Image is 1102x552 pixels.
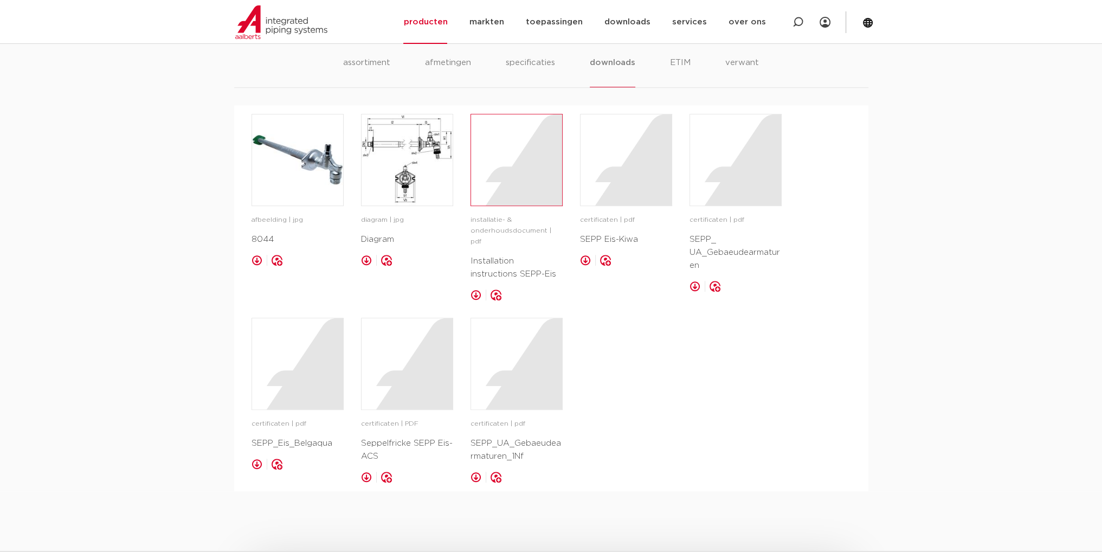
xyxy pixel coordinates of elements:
[361,419,453,429] p: certificaten | PDF
[725,56,759,87] li: verwant
[471,437,563,463] p: SEPP_UA_Gebaeudearmaturen_1Nf
[362,114,453,206] img: image for Diagram
[471,419,563,429] p: certificaten | pdf
[252,419,344,429] p: certificaten | pdf
[689,233,782,272] p: SEPP_ UA_Gebaeudearmaturen
[361,215,453,226] p: diagram | jpg
[343,56,390,87] li: assortiment
[361,437,453,463] p: Seppelfricke SEPP Eis-ACS
[361,233,453,246] p: Diagram
[580,233,672,246] p: SEPP Eis-Kiwa
[580,215,672,226] p: certificaten | pdf
[670,56,691,87] li: ETIM
[425,56,471,87] li: afmetingen
[471,255,563,281] p: Installation instructions SEPP-Eis
[689,215,782,226] p: certificaten | pdf
[590,56,635,87] li: downloads
[252,114,344,206] a: image for 8044
[252,437,344,450] p: SEPP_Eis_Belgaqua
[361,114,453,206] a: image for Diagram
[506,56,555,87] li: specificaties
[252,233,344,246] p: 8044
[471,215,563,247] p: installatie- & onderhoudsdocument | pdf
[252,215,344,226] p: afbeelding | jpg
[252,114,343,206] img: image for 8044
